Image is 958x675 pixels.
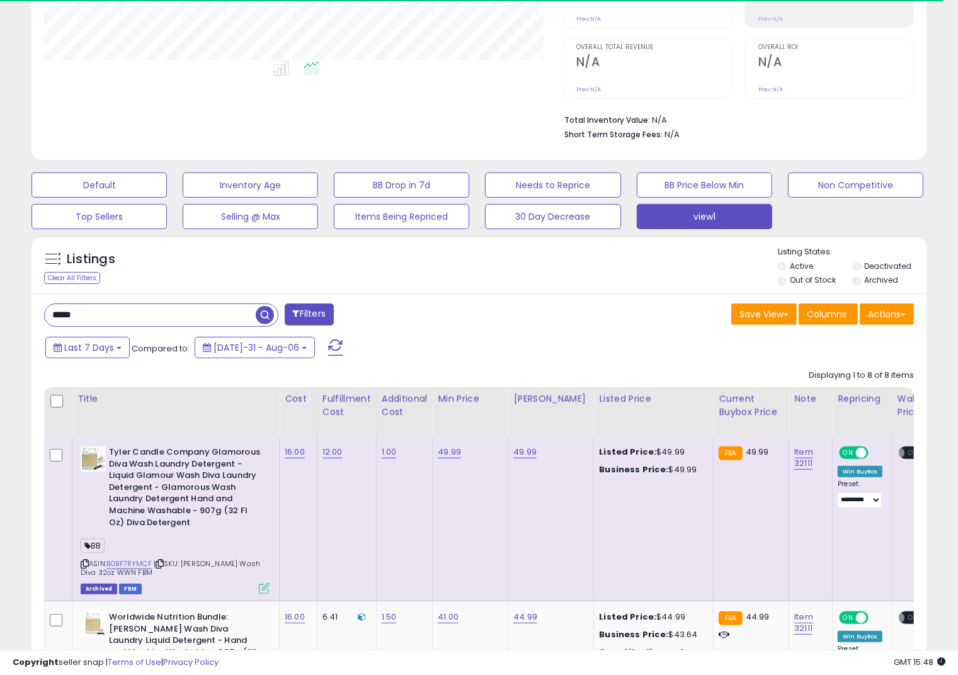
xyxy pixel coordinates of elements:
div: Fulfillment Cost [322,392,371,419]
button: BB Price Below Min [637,173,772,198]
a: 49.99 [513,446,537,458]
small: Prev: N/A [758,86,783,93]
h2: N/A [576,55,731,72]
b: Total Inventory Value: [564,115,650,125]
span: N/A [664,128,680,140]
span: OFF [867,448,887,458]
button: Last 7 Days [45,337,130,358]
a: Item 32111 [794,446,813,470]
strong: Copyright [13,656,59,668]
button: Top Sellers [31,204,167,229]
div: Preset: [838,480,882,508]
div: Title [77,392,274,406]
span: Overall ROI [758,44,913,51]
button: Needs to Reprice [485,173,620,198]
button: Inventory Age [183,173,318,198]
div: $43.64 [599,629,704,640]
button: Columns [799,303,858,325]
div: Listed Price [599,392,708,406]
small: Prev: N/A [758,15,783,23]
small: FBA [719,611,742,625]
label: Active [790,261,813,271]
div: Win BuyBox [838,466,882,477]
span: Columns [807,308,847,320]
b: Tyler Candle Company Glamorous Diva Wash Laundry Detergent - Liquid Glamour Wash Diva Laundry Det... [109,446,262,531]
b: Worldwide Nutrition Bundle: [PERSON_NAME] Wash Diva Laundry Liquid Detergent - Hand and Machine W... [109,611,262,673]
b: Business Price: [599,628,668,640]
a: Item 32111 [794,611,813,635]
div: $44.99 [599,611,704,623]
div: Cost [285,392,312,406]
button: 30 Day Decrease [485,204,620,229]
img: 41IEUge6CmL._SL40_.jpg [81,611,106,637]
button: Filters [285,303,334,326]
button: Default [31,173,167,198]
button: Items Being Repriced [334,204,469,229]
h5: Listings [67,251,115,268]
div: [PERSON_NAME] [513,392,588,406]
span: Overall Total Revenue [576,44,731,51]
span: ON [840,613,856,623]
button: BB Drop in 7d [334,173,469,198]
div: Clear All Filters [44,272,100,284]
span: | SKU: [PERSON_NAME] Wash Diva 32oz WWN FBM [81,559,260,577]
h2: N/A [758,55,913,72]
span: OFF [904,613,925,623]
span: 49.99 [746,446,769,458]
li: N/A [564,111,904,127]
b: Listed Price: [599,446,656,458]
a: 41.00 [438,611,459,623]
a: 49.99 [438,446,461,458]
img: 41KEJhtTKJL._SL40_.jpg [81,446,106,472]
a: Terms of Use [108,656,161,668]
span: Listings that have been deleted from Seller Central [81,584,117,594]
label: Out of Stock [790,275,836,285]
b: Short Term Storage Fees: [564,129,663,140]
p: Listing States: [778,246,927,258]
span: Compared to: [132,343,190,355]
a: 1.50 [382,611,397,623]
a: B0BF7RYMCF [106,559,152,569]
small: Prev: N/A [576,86,601,93]
label: Deactivated [864,261,911,271]
span: FBM [119,584,142,594]
div: Repricing [838,392,887,406]
button: view1 [637,204,772,229]
button: Selling @ Max [183,204,318,229]
div: Walmart Price Sync [898,392,951,419]
label: Archived [864,275,898,285]
button: Non Competitive [788,173,923,198]
div: Additional Cost [382,392,428,419]
a: 44.99 [513,611,537,623]
button: Actions [860,303,914,325]
span: OFF [867,613,887,623]
a: 16.00 [285,611,305,623]
b: Business Price: [599,463,668,475]
a: 1.00 [382,446,397,458]
span: 2025-08-14 15:48 GMT [894,656,945,668]
small: Prev: N/A [576,15,601,23]
a: 12.00 [322,446,343,458]
span: [DATE]-31 - Aug-06 [214,341,299,354]
a: 16.00 [285,446,305,458]
a: Privacy Policy [163,656,219,668]
div: seller snap | | [13,657,219,669]
div: Note [794,392,827,406]
span: 44.99 [746,611,770,623]
span: OFF [904,448,925,458]
b: Listed Price: [599,611,656,623]
div: Min Price [438,392,503,406]
div: Win BuyBox [838,631,882,642]
button: [DATE]-31 - Aug-06 [195,337,315,358]
button: Save View [731,303,797,325]
div: ASIN: [81,446,270,593]
div: $49.99 [599,464,704,475]
div: Displaying 1 to 8 of 8 items [809,370,914,382]
span: BB [81,538,105,553]
small: FBA [719,446,742,460]
div: $49.99 [599,446,704,458]
div: Current Buybox Price [719,392,784,419]
span: ON [840,448,856,458]
div: 6.41 [322,611,367,623]
span: Last 7 Days [64,341,114,354]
